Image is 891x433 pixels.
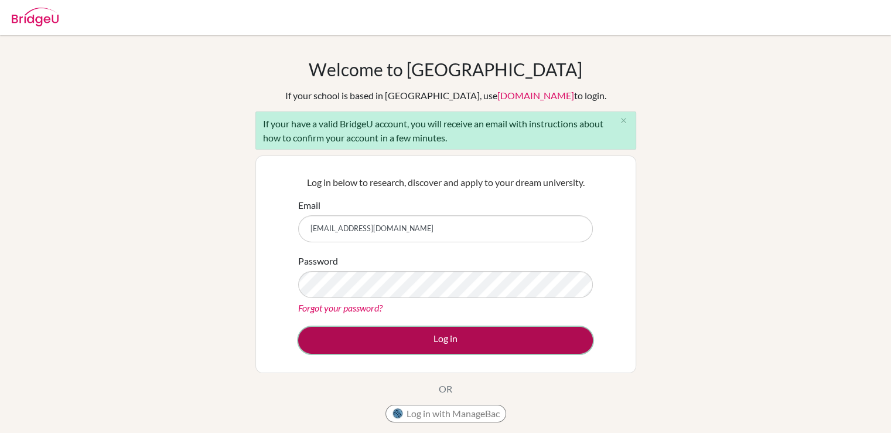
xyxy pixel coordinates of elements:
[285,89,606,103] div: If your school is based in [GEOGRAPHIC_DATA], use to login.
[309,59,582,80] h1: Welcome to [GEOGRAPHIC_DATA]
[298,198,320,212] label: Email
[12,8,59,26] img: Bridge-U
[385,405,506,422] button: Log in with ManageBac
[298,327,593,354] button: Log in
[612,112,636,130] button: Close
[298,302,383,313] a: Forgot your password?
[298,175,593,190] p: Log in below to research, discover and apply to your dream university.
[298,254,338,268] label: Password
[619,116,628,125] i: close
[255,111,636,150] div: If your have a valid BridgeU account, you will receive an email with instructions about how to co...
[439,382,452,396] p: OR
[497,90,574,101] a: [DOMAIN_NAME]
